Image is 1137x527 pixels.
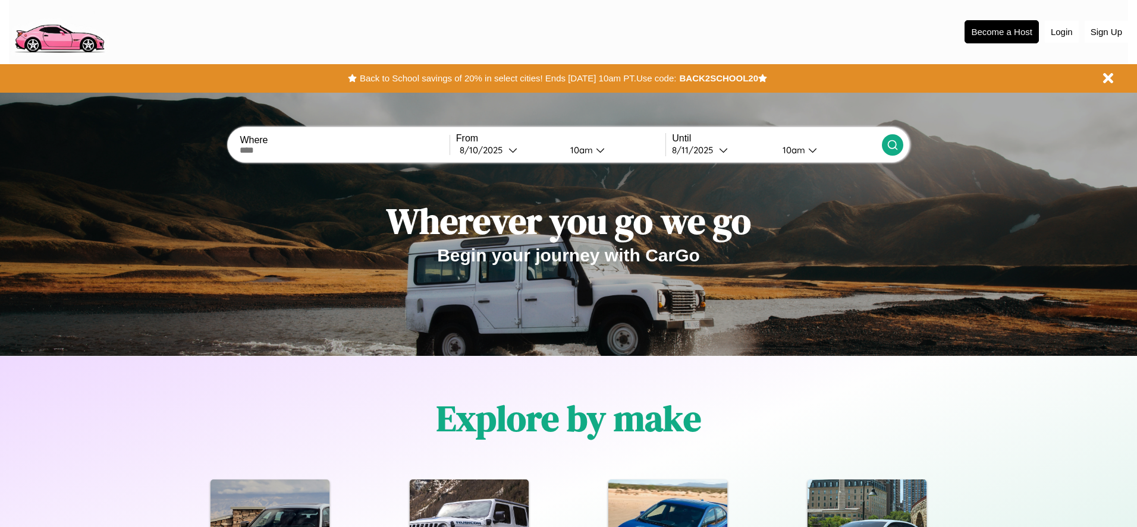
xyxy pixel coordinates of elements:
button: Become a Host [965,20,1039,43]
div: 10am [777,144,808,156]
h1: Explore by make [436,394,701,443]
label: Where [240,135,449,146]
div: 10am [564,144,596,156]
button: Login [1045,21,1079,43]
button: 8/10/2025 [456,144,561,156]
button: Sign Up [1085,21,1128,43]
div: 8 / 10 / 2025 [460,144,508,156]
label: From [456,133,665,144]
label: Until [672,133,881,144]
button: 10am [561,144,665,156]
b: BACK2SCHOOL20 [679,73,758,83]
div: 8 / 11 / 2025 [672,144,719,156]
button: 10am [773,144,881,156]
img: logo [9,6,109,56]
button: Back to School savings of 20% in select cities! Ends [DATE] 10am PT.Use code: [357,70,679,87]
